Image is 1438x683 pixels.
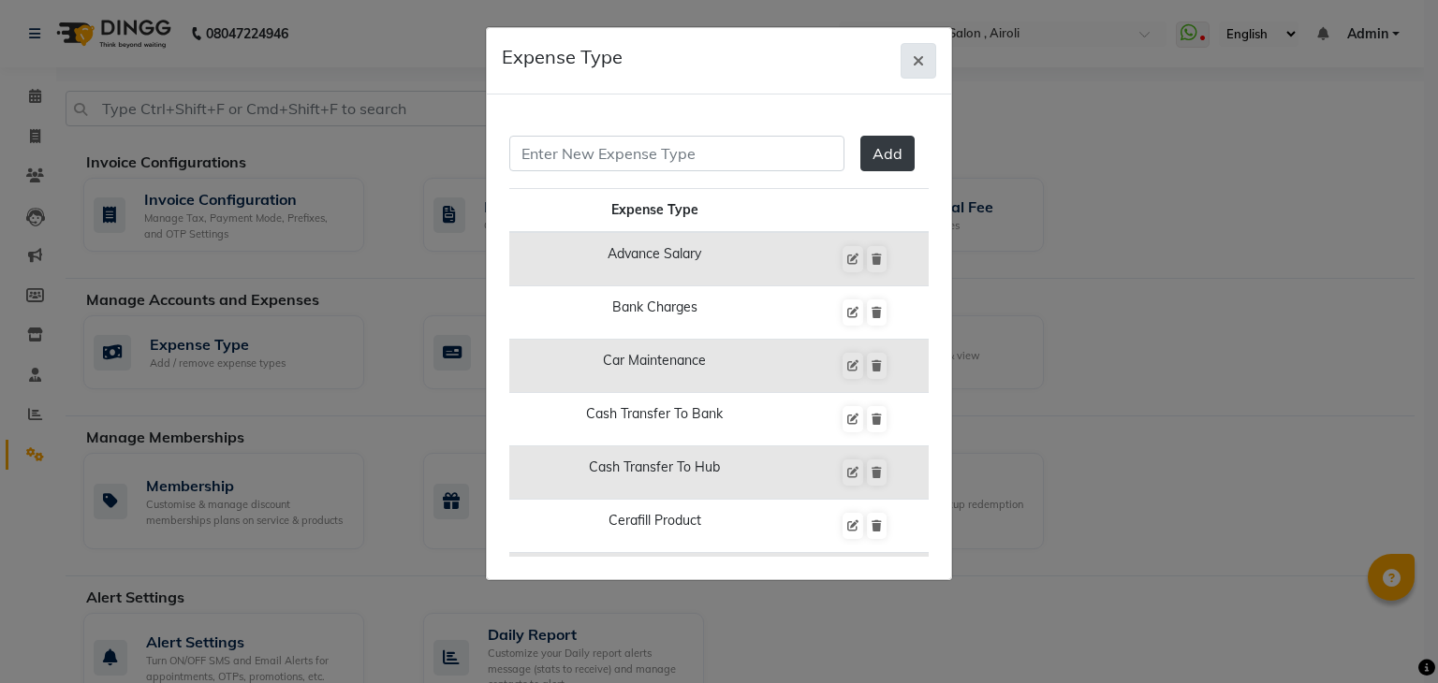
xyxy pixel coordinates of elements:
[509,553,800,606] td: Client Snacks
[509,340,800,393] td: Car Maintenance
[509,500,800,553] td: Cerafill Product
[509,286,800,340] td: Bank Charges
[509,189,800,233] th: Expense Type
[873,144,902,163] span: Add
[502,43,623,71] h5: Expense Type
[509,232,800,286] td: Advance Salary
[860,136,915,171] button: Add
[509,393,800,446] td: Cash Transfer To Bank
[509,446,800,500] td: Cash Transfer To Hub
[509,136,844,171] input: Enter New Expense Type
